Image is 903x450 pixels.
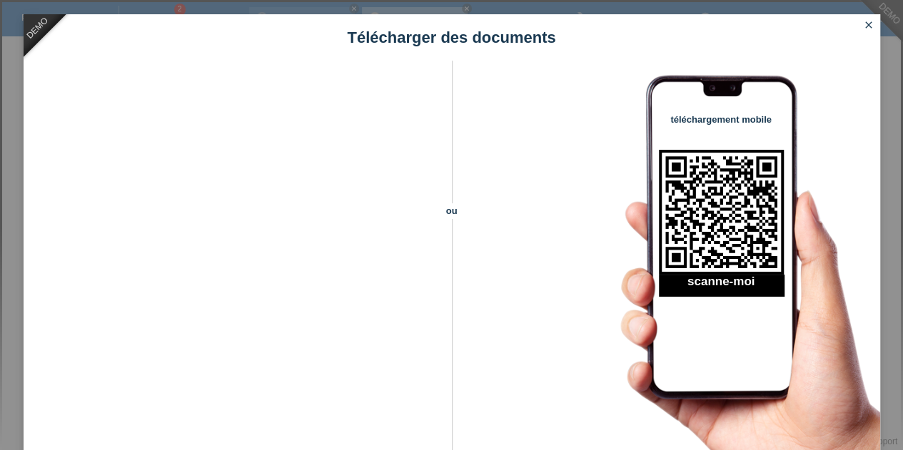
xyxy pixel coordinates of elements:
a: close [859,18,878,34]
h1: Télécharger des documents [24,29,880,46]
i: close [863,19,874,31]
h2: scanne-moi [659,275,784,296]
h4: téléchargement mobile [659,114,784,125]
span: ou [427,203,477,218]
